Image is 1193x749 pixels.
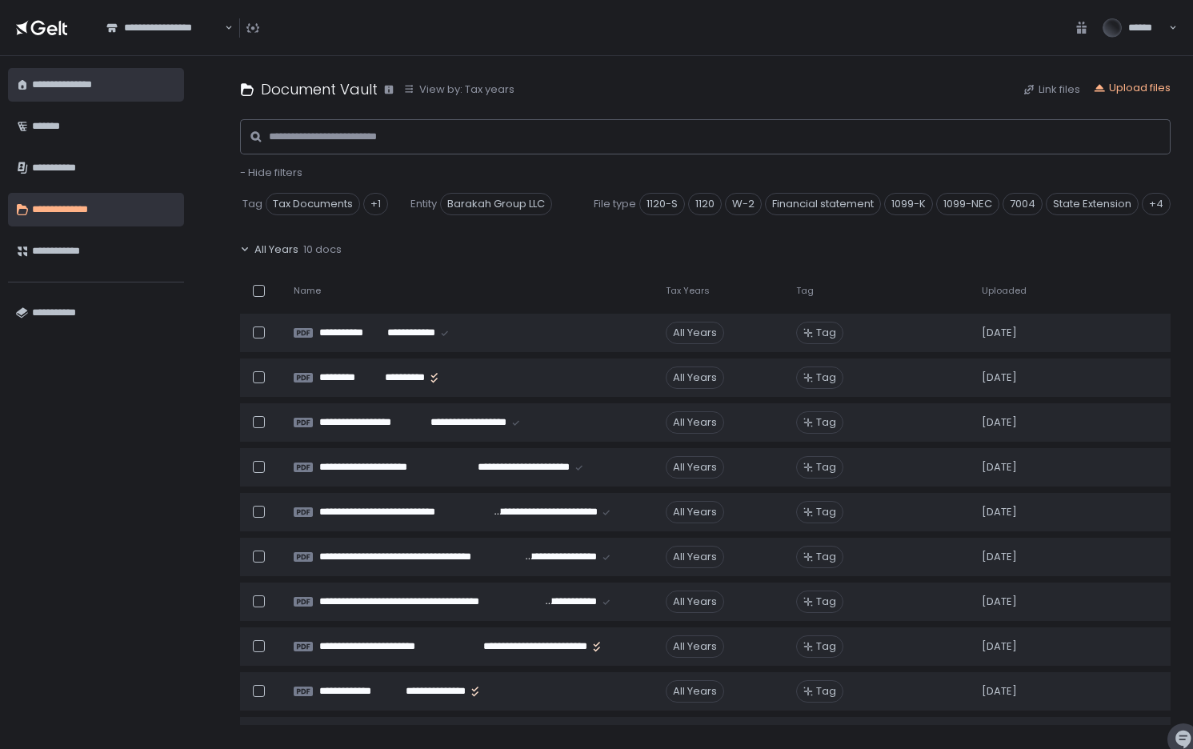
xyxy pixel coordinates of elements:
span: Uploaded [982,285,1027,297]
span: [DATE] [982,415,1017,430]
span: - Hide filters [240,165,302,180]
span: 7004 [1003,193,1043,215]
button: - Hide filters [240,166,302,180]
span: [DATE] [982,595,1017,609]
span: Tag [242,197,262,211]
span: Name [294,285,321,297]
div: All Years [666,322,724,344]
div: All Years [666,680,724,703]
button: Upload files [1093,81,1171,95]
span: Tag [816,505,836,519]
span: Tax Documents [266,193,360,215]
div: All Years [666,411,724,434]
span: 1099-NEC [936,193,999,215]
span: Financial statement [765,193,881,215]
div: All Years [666,635,724,658]
span: [DATE] [982,550,1017,564]
button: Link files [1023,82,1080,97]
span: 1120-S [639,193,685,215]
span: Tag [816,326,836,340]
span: [DATE] [982,639,1017,654]
span: 1099-K [884,193,933,215]
span: All Years [254,242,298,257]
button: View by: Tax years [403,82,514,97]
span: Tag [816,595,836,609]
span: Tag [796,285,814,297]
span: Tag [816,415,836,430]
div: All Years [666,501,724,523]
span: [DATE] [982,505,1017,519]
span: Tag [816,684,836,699]
div: +4 [1142,193,1171,215]
span: 1120 [688,193,722,215]
span: State Extension [1046,193,1139,215]
span: Tag [816,639,836,654]
div: All Years [666,725,724,747]
span: Barakah Group LLC [440,193,552,215]
span: Entity [410,197,437,211]
div: Search for option [96,10,233,46]
div: All Years [666,591,724,613]
span: W-2 [725,193,762,215]
span: Tag [816,550,836,564]
span: 10 docs [303,242,342,257]
div: All Years [666,456,724,479]
span: [DATE] [982,460,1017,475]
div: All Years [666,546,724,568]
span: [DATE] [982,684,1017,699]
span: Tax Years [666,285,710,297]
span: [DATE] [982,326,1017,340]
span: Tag [816,460,836,475]
span: File type [594,197,636,211]
h1: Document Vault [261,78,378,100]
div: All Years [666,366,724,389]
div: +1 [363,193,388,215]
span: Tag [816,370,836,385]
span: [DATE] [982,370,1017,385]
